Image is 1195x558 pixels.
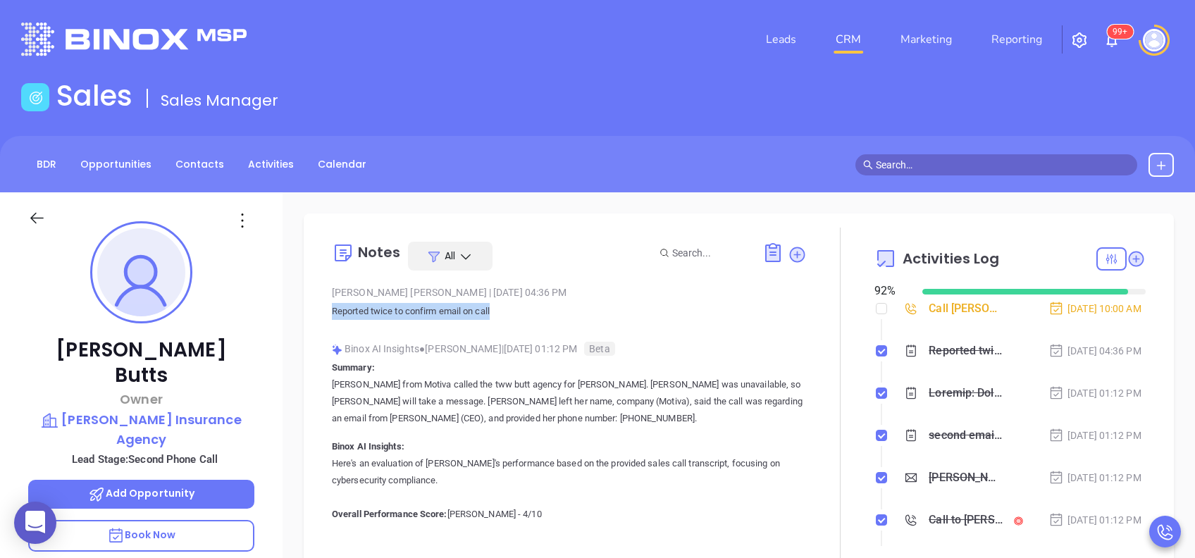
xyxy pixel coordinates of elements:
p: Lead Stage: Second Phone Call [35,450,254,469]
a: Marketing [895,25,958,54]
a: Reporting [986,25,1048,54]
p: [PERSON_NAME] from Motiva called the tww butt agency for [PERSON_NAME]. [PERSON_NAME] was unavail... [332,376,807,427]
span: Activities Log [903,252,999,266]
p: [PERSON_NAME] Butts [28,337,254,388]
span: Add Opportunity [88,486,195,500]
div: [DATE] 04:36 PM [1048,343,1141,359]
b: Binox AI Insights: [332,441,404,452]
div: [DATE] 10:00 AM [1048,301,1141,316]
h1: Sales [56,79,132,113]
span: All [445,249,455,263]
div: [PERSON_NAME] You’re not alone — most PA agencies haven’t done this yet [929,467,1003,488]
b: Overall Performance Score: [332,509,447,519]
span: Book Now [107,528,176,542]
img: iconSetting [1071,32,1088,49]
a: Leads [760,25,802,54]
img: iconNotification [1103,32,1120,49]
div: [PERSON_NAME] [PERSON_NAME] [DATE] 04:36 PM [332,282,807,303]
p: Reported twice to confirm email on call [332,303,807,320]
a: Calendar [309,153,375,176]
sup: 100 [1107,25,1133,39]
div: Binox AI Insights [PERSON_NAME] | [DATE] 01:12 PM [332,338,807,359]
img: logo [21,23,247,56]
span: Sales Manager [161,89,278,111]
div: Reported twice to confirm email on call [929,340,1003,361]
span: | [489,287,491,298]
b: Summary: [332,362,375,373]
a: [PERSON_NAME] Insurance Agency [28,410,254,449]
div: [DATE] 01:12 PM [1048,512,1141,528]
span: search [863,160,873,170]
span: ● [419,343,426,354]
img: svg%3e [332,345,342,355]
input: Search… [876,157,1129,173]
div: Loremip: Dolor sita Consec adipis eli sed doei tempor inc Utl. Etd mag aliquaenima, mi Veni quis ... [929,383,1003,404]
img: user [1143,29,1165,51]
div: [DATE] 01:12 PM [1048,470,1141,485]
input: Search... [672,245,747,261]
a: BDR [28,153,65,176]
div: [DATE] 01:12 PM [1048,385,1141,401]
a: Activities [240,153,302,176]
div: Call to [PERSON_NAME] [929,509,1003,531]
span: Beta [584,342,614,356]
a: CRM [830,25,867,54]
a: Contacts [167,153,233,176]
div: second email sent [929,425,1003,446]
img: profile-user [97,228,185,316]
div: [DATE] 01:12 PM [1048,428,1141,443]
p: Owner [28,390,254,409]
div: 92 % [874,283,905,299]
div: Notes [358,245,401,259]
a: Opportunities [72,153,160,176]
div: Call [PERSON_NAME] to follow up [929,298,1003,319]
